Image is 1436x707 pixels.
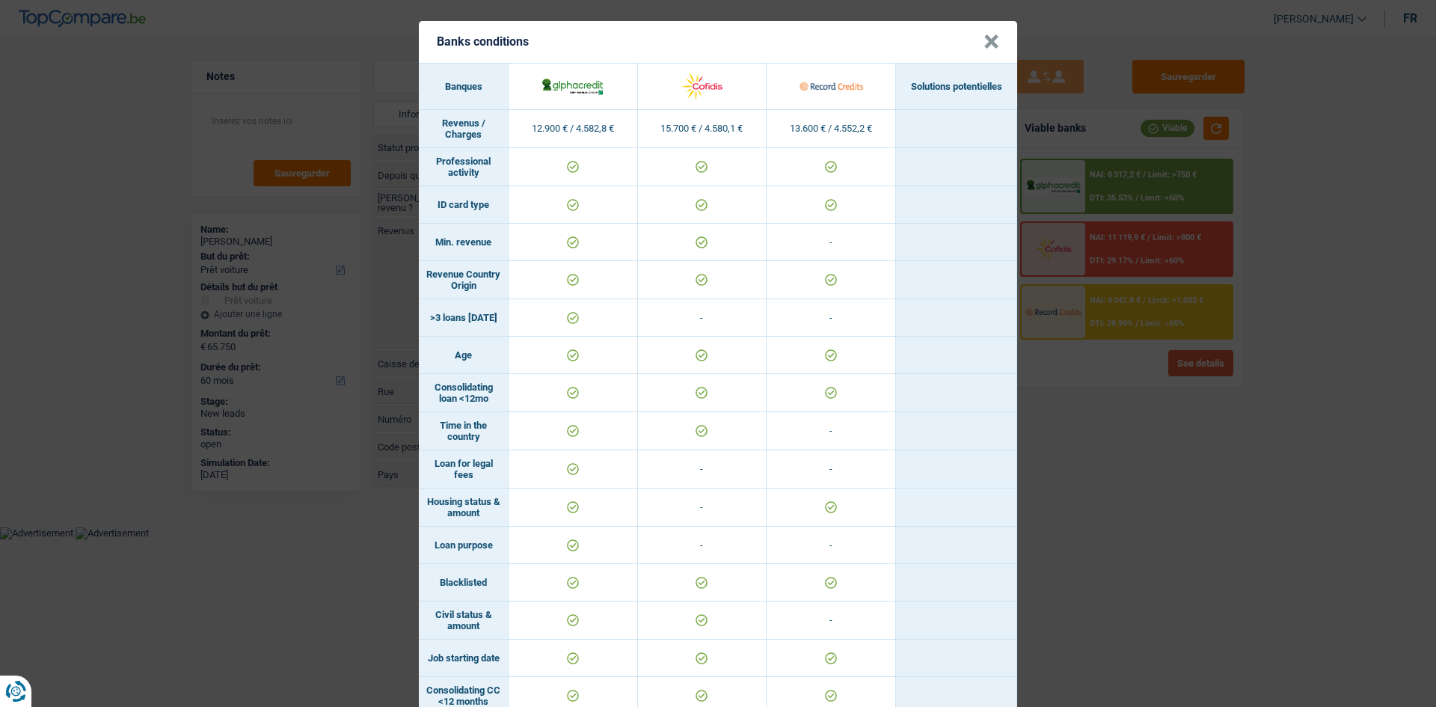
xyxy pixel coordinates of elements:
[419,602,509,640] td: Civil status & amount
[767,527,896,564] td: -
[419,564,509,602] td: Blacklisted
[419,489,509,527] td: Housing status & amount
[638,299,767,337] td: -
[419,110,509,148] td: Revenus / Charges
[984,34,999,49] button: Close
[800,70,863,102] img: Record Credits
[767,224,896,261] td: -
[896,64,1017,110] th: Solutions potentielles
[419,527,509,564] td: Loan purpose
[419,374,509,412] td: Consolidating loan <12mo
[541,76,604,96] img: AlphaCredit
[419,412,509,450] td: Time in the country
[419,224,509,261] td: Min. revenue
[419,640,509,677] td: Job starting date
[419,64,509,110] th: Banques
[638,527,767,564] td: -
[509,110,638,148] td: 12.900 € / 4.582,8 €
[419,337,509,374] td: Age
[437,34,529,49] h5: Banks conditions
[767,110,896,148] td: 13.600 € / 4.552,2 €
[419,450,509,489] td: Loan for legal fees
[767,602,896,640] td: -
[419,186,509,224] td: ID card type
[638,489,767,527] td: -
[419,299,509,337] td: >3 loans [DATE]
[419,148,509,186] td: Professional activity
[670,70,734,102] img: Cofidis
[638,110,767,148] td: 15.700 € / 4.580,1 €
[767,450,896,489] td: -
[767,299,896,337] td: -
[638,450,767,489] td: -
[419,261,509,299] td: Revenue Country Origin
[767,412,896,450] td: -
